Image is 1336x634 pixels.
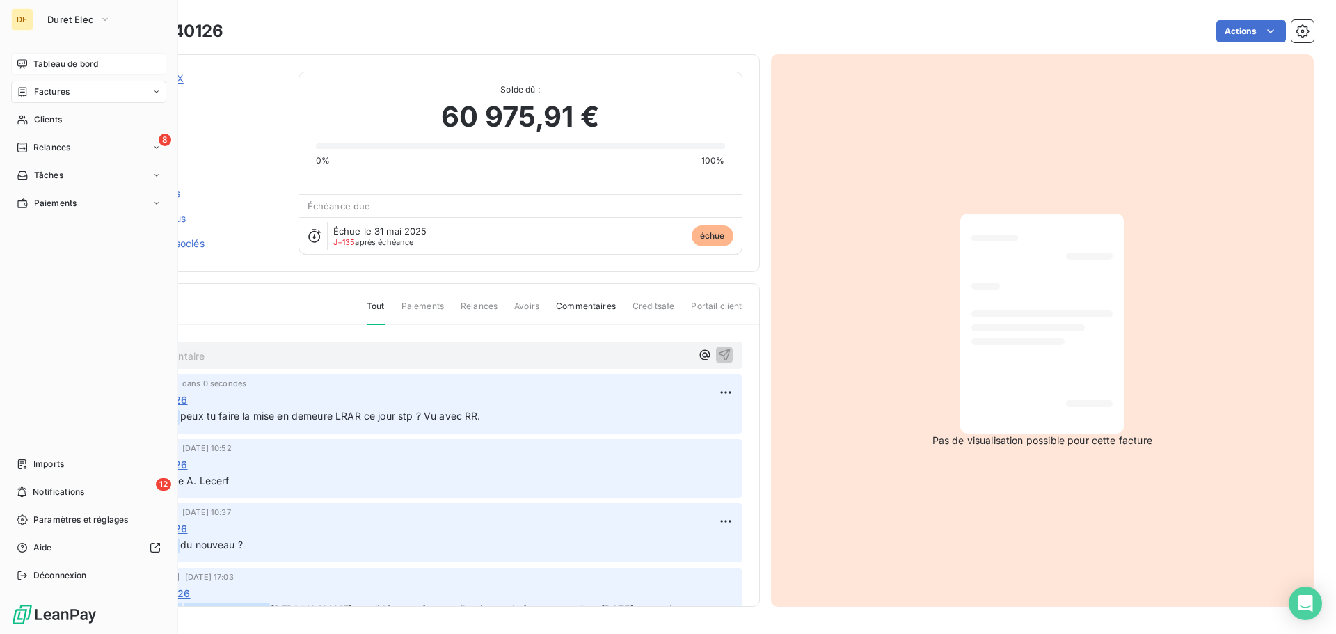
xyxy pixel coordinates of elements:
span: Imports [33,458,64,470]
span: Pas de visualisation possible pour cette facture [932,434,1152,447]
span: Aide [33,541,52,554]
span: Notifications [33,486,84,498]
span: Paramètres et réglages [33,514,128,526]
span: Paiements [401,300,444,324]
span: @ [PERSON_NAME] [184,603,270,619]
span: après échéance [333,238,414,246]
div: DE [11,8,33,31]
a: Aide [11,537,166,559]
span: Tâches [34,169,63,182]
span: J+135 [333,237,356,247]
span: Tout [367,300,385,325]
div: Open Intercom Messenger [1289,587,1322,620]
span: Déconnexion [33,569,87,582]
span: Creditsafe [633,300,675,324]
span: Factures [34,86,70,98]
span: [PERSON_NAME] a validé notre facture, il présente la facture au client [DATE] pour mise au paieme... [95,603,699,632]
span: [DATE] 17:03 [185,573,234,581]
img: Logo LeanPay [11,603,97,626]
span: 0% [316,154,330,167]
span: 12 [156,478,171,491]
button: Actions [1216,20,1286,42]
span: [DATE] 10:37 [182,508,231,516]
span: Duret Elec [47,14,94,25]
span: Clients [34,113,62,126]
span: Relances [461,300,498,324]
span: Commentaires [556,300,616,324]
span: du nouveau ? [180,539,243,550]
span: 8 [159,134,171,146]
span: Tableau de bord [33,58,98,70]
span: Paiements [34,197,77,209]
span: [DATE] 10:52 [182,444,232,452]
span: Portail client [691,300,742,324]
span: Relances [33,141,70,154]
span: Solde dû : [316,84,725,96]
span: Avoirs [514,300,539,324]
span: échue [692,225,733,246]
span: dans 0 secondes [182,379,246,388]
span: 100% [701,154,725,167]
span: peux tu faire la mise en demeure LRAR ce jour stp ? Vu avec RR. [180,410,480,422]
span: 9CHOSEAUX [109,88,282,100]
span: Échue le 31 mai 2025 [333,225,427,237]
span: Échéance due [308,200,371,212]
span: 60 975,91 € [441,96,599,138]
